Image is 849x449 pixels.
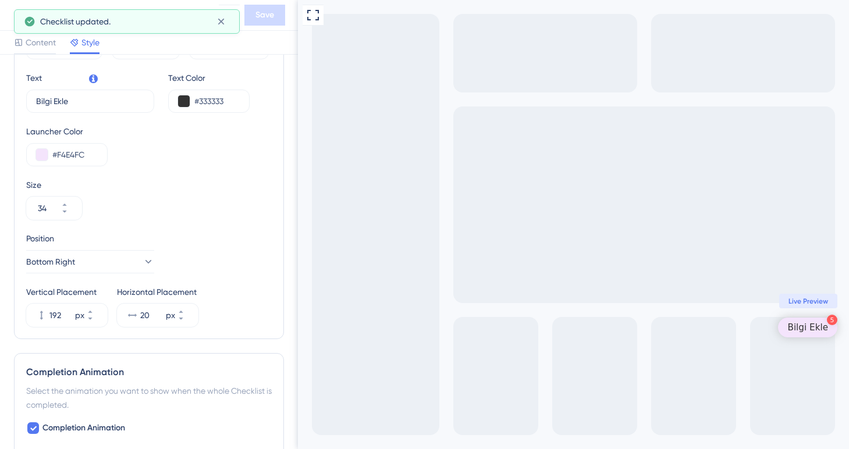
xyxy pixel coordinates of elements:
span: Completion Animation [42,421,125,435]
input: px [140,308,164,322]
button: px [87,304,108,315]
div: px [166,308,175,322]
div: Position [26,231,154,245]
button: Save [244,5,285,26]
div: Text Color [168,71,250,85]
div: Horizontal Placement [117,285,198,299]
div: 5 [529,315,539,325]
span: Checklist updated. [40,15,111,28]
div: Select the animation you want to show when the whole Checklist is completed. [26,384,272,412]
div: Launcher Color [26,124,108,138]
span: Content [26,35,56,49]
button: px [177,315,198,327]
div: px [75,308,84,322]
button: Bottom Right [26,250,154,273]
span: Live Preview [491,297,530,306]
div: Bilgi Ekle [489,322,530,333]
div: Size [26,178,272,192]
div: Text [26,71,42,85]
span: Style [81,35,100,49]
input: Get Started [36,95,144,108]
span: Save [255,8,274,22]
div: Vertical Placement [26,285,108,299]
div: Şirket sayfası checklist (deneme) [37,7,214,23]
button: px [177,304,198,315]
button: px [87,315,108,327]
input: px [49,308,73,322]
span: Bottom Right [26,255,75,269]
div: Completion Animation [26,365,272,379]
div: Open Bilgi Ekle checklist, remaining modules: 5 [480,318,539,337]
